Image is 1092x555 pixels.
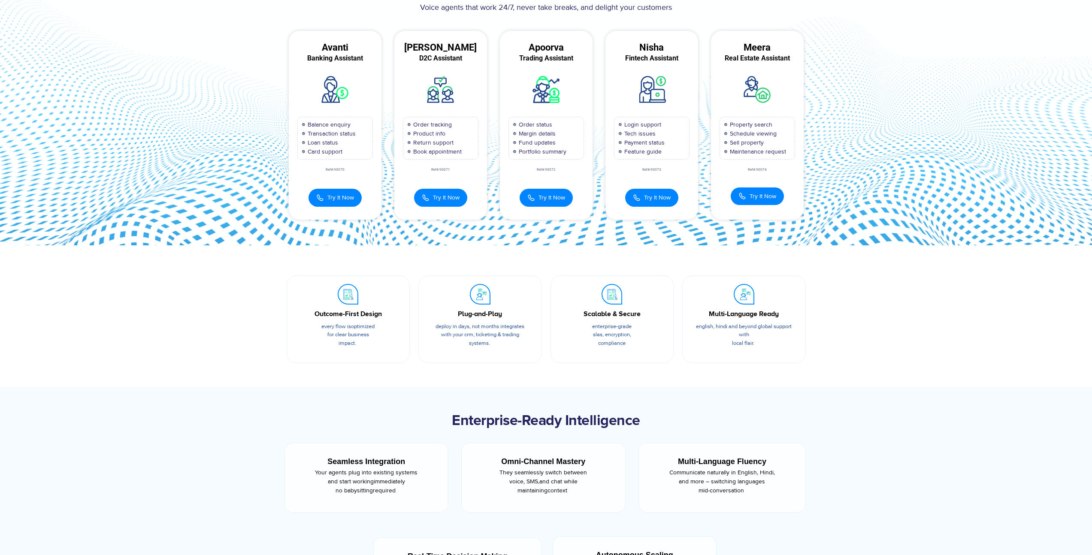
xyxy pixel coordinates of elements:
[517,147,566,156] span: Portfolio summary
[728,138,764,147] span: Sell property
[538,193,565,202] span: Try It Now
[289,54,381,62] div: Banking Assistant
[500,168,593,172] div: Ref#:90072
[605,44,698,51] div: Nisha
[592,323,632,330] span: Enterprise-grade
[374,478,405,485] span: immediately
[289,44,381,51] div: Avanti
[351,323,375,330] span: optimized
[500,54,593,62] div: Trading Assistant
[411,147,462,156] span: Book appointment
[373,487,396,494] span: required
[282,413,810,430] h2: Enterprise-Ready Intelligence
[336,487,373,494] span: no babysitting
[605,168,698,172] div: Ref#:90073
[633,193,641,202] img: Call Icon
[622,147,662,156] span: Feature guide
[321,323,351,330] span: Every flow is
[327,331,369,347] span: for clear business impact.
[750,192,776,201] span: Try It Now
[517,487,548,494] span: maintaining
[696,323,792,347] span: English, Hindi and beyond global support with local flair.
[394,54,487,62] div: D2C Assistant
[422,193,430,202] img: Call Icon
[309,189,362,207] button: Try It Now
[539,478,578,485] span: and chat while
[527,193,535,202] img: Call Icon
[500,44,593,51] div: Apoorva
[711,54,804,62] div: Real Estate Assistant
[411,129,445,138] span: Product info
[300,309,397,319] div: Outcome-First Design
[478,456,609,468] div: Omni-Channel Mastery
[622,120,661,129] span: Login support
[414,189,467,207] button: Try It Now
[411,120,452,129] span: Order tracking
[548,487,567,494] span: context
[394,168,487,172] div: Ref#:90071
[306,138,338,147] span: Loan status
[731,187,784,205] button: Try It Now
[593,331,631,347] span: SLAs, encryption, compliance
[433,193,460,202] span: Try It Now
[517,129,556,138] span: Margin details
[316,193,324,202] img: Call Icon
[625,189,678,207] button: Try It Now
[432,309,529,319] div: Plug-and-Play
[728,120,772,129] span: Property search
[499,469,587,485] span: They seamlessly switch between voice, SMS,
[301,456,433,468] div: Seamless Integration
[315,469,417,485] span: Your agents plug into existing systems and start working
[728,147,786,156] span: Maintenance request
[738,192,746,200] img: Call Icon
[520,189,573,207] button: Try It Now
[696,309,793,319] div: Multi-Language Ready
[436,323,524,347] span: Deploy in days, not months integrates with your CRM, ticketing & trading systems.
[411,138,454,147] span: Return support
[282,2,810,14] p: Voice agents that work 24/7, never take breaks, and delight your customers
[306,120,351,129] span: Balance enquiry
[327,193,354,202] span: Try It Now
[564,309,661,319] div: Scalable & Secure
[517,120,552,129] span: Order status
[622,138,665,147] span: Payment status
[711,168,804,172] div: Ref#:90074
[306,129,356,138] span: Transaction status
[711,44,804,51] div: Meera
[605,54,698,62] div: Fintech Assistant
[655,456,790,468] div: Multi-Language Fluency
[517,138,556,147] span: Fund updates
[622,129,656,138] span: Tech issues
[394,44,487,51] div: [PERSON_NAME]
[669,469,775,494] span: Communicate naturally in English, Hindi, and more – switching languages mid-conversation
[644,193,671,202] span: Try It Now
[306,147,342,156] span: Card support
[289,168,381,172] div: Ref#:90070
[728,129,777,138] span: Schedule viewing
